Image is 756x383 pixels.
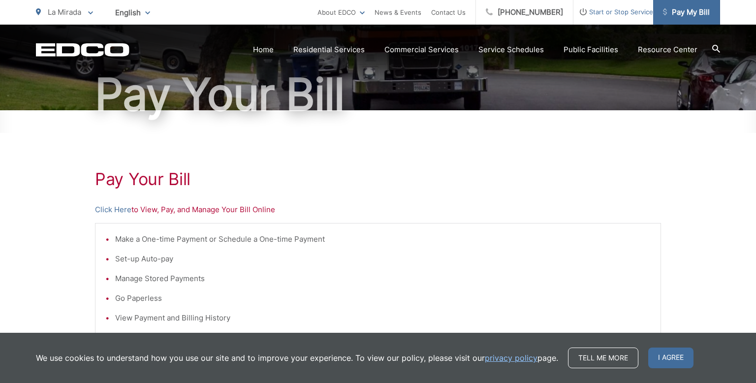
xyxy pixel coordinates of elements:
[384,44,459,56] a: Commercial Services
[431,6,466,18] a: Contact Us
[375,6,421,18] a: News & Events
[568,348,638,368] a: Tell me more
[36,352,558,364] p: We use cookies to understand how you use our site and to improve your experience. To view our pol...
[108,4,157,21] span: English
[48,7,81,17] span: La Mirada
[115,273,651,285] li: Manage Stored Payments
[564,44,618,56] a: Public Facilities
[638,44,697,56] a: Resource Center
[95,204,661,216] p: to View, Pay, and Manage Your Bill Online
[317,6,365,18] a: About EDCO
[115,233,651,245] li: Make a One-time Payment or Schedule a One-time Payment
[115,312,651,324] li: View Payment and Billing History
[293,44,365,56] a: Residential Services
[253,44,274,56] a: Home
[36,70,720,119] h1: Pay Your Bill
[115,253,651,265] li: Set-up Auto-pay
[115,292,651,304] li: Go Paperless
[485,352,537,364] a: privacy policy
[648,348,693,368] span: I agree
[663,6,710,18] span: Pay My Bill
[478,44,544,56] a: Service Schedules
[95,204,131,216] a: Click Here
[95,169,661,189] h1: Pay Your Bill
[36,43,129,57] a: EDCD logo. Return to the homepage.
